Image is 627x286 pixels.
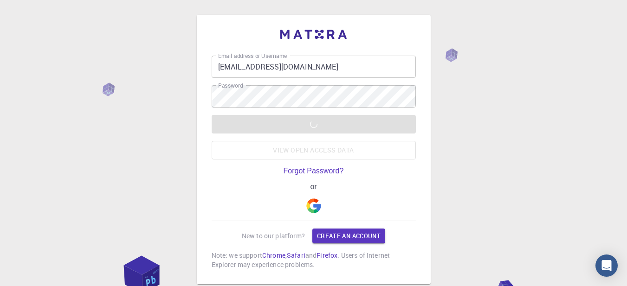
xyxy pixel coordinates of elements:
img: Google [306,198,321,213]
label: Email address or Username [218,52,287,60]
a: Forgot Password? [284,167,344,175]
a: Create an account [312,229,385,243]
a: Firefox [317,251,337,260]
p: Note: we support , and . Users of Internet Explorer may experience problems. [212,251,416,269]
div: Open Intercom Messenger [595,254,618,277]
a: Chrome [262,251,285,260]
p: New to our platform? [242,231,305,241]
label: Password [218,82,243,89]
span: or [306,183,321,191]
a: Safari [287,251,305,260]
